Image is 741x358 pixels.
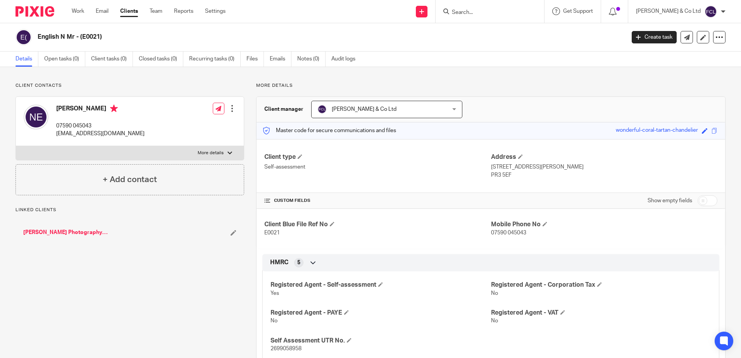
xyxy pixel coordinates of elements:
span: No [491,318,498,324]
img: svg%3E [16,29,32,45]
h4: Mobile Phone No [491,220,717,229]
a: Files [246,52,264,67]
span: Yes [271,291,279,296]
a: Details [16,52,38,67]
h4: Registered Agent - Corporation Tax [491,281,711,289]
span: 07590 045043 [491,230,526,236]
span: 2699058958 [271,346,302,351]
p: Linked clients [16,207,244,213]
a: Team [150,7,162,15]
p: Self-assessment [264,163,491,171]
h4: Address [491,153,717,161]
div: wonderful-coral-tartan-chandelier [616,126,698,135]
p: [EMAIL_ADDRESS][DOMAIN_NAME] [56,130,145,138]
h4: Client type [264,153,491,161]
a: Audit logs [331,52,361,67]
p: [STREET_ADDRESS][PERSON_NAME] [491,163,717,171]
a: [PERSON_NAME] Photography Ltd - (E0021) [23,229,109,236]
i: Primary [110,105,118,112]
p: PR3 5EF [491,171,717,179]
a: Work [72,7,84,15]
a: Clients [120,7,138,15]
label: Show empty fields [648,197,692,205]
a: Open tasks (0) [44,52,85,67]
a: Create task [632,31,677,43]
p: More details [256,83,725,89]
a: Recurring tasks (0) [189,52,241,67]
span: Get Support [563,9,593,14]
img: svg%3E [317,105,327,114]
span: [PERSON_NAME] & Co Ltd [332,107,396,112]
p: Master code for secure communications and files [262,127,396,134]
img: svg%3E [24,105,48,129]
a: Notes (0) [297,52,326,67]
span: E0021 [264,230,280,236]
h4: [PERSON_NAME] [56,105,145,114]
a: Client tasks (0) [91,52,133,67]
span: 5 [297,259,300,267]
p: [PERSON_NAME] & Co Ltd [636,7,701,15]
input: Search [451,9,521,16]
h4: CUSTOM FIELDS [264,198,491,204]
h4: Registered Agent - Self-assessment [271,281,491,289]
h4: + Add contact [103,174,157,186]
span: HMRC [270,258,288,267]
img: svg%3E [705,5,717,18]
span: No [271,318,277,324]
h3: Client manager [264,105,303,113]
p: Client contacts [16,83,244,89]
a: Emails [270,52,291,67]
img: Pixie [16,6,54,17]
a: Reports [174,7,193,15]
a: Email [96,7,109,15]
h2: English N Mr - (E0021) [38,33,503,41]
p: 07590 045043 [56,122,145,130]
h4: Registered Agent - VAT [491,309,711,317]
a: Closed tasks (0) [139,52,183,67]
span: No [491,291,498,296]
a: Settings [205,7,226,15]
h4: Client Blue File Ref No [264,220,491,229]
p: More details [198,150,224,156]
h4: Registered Agent - PAYE [271,309,491,317]
h4: Self Assessment UTR No. [271,337,491,345]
